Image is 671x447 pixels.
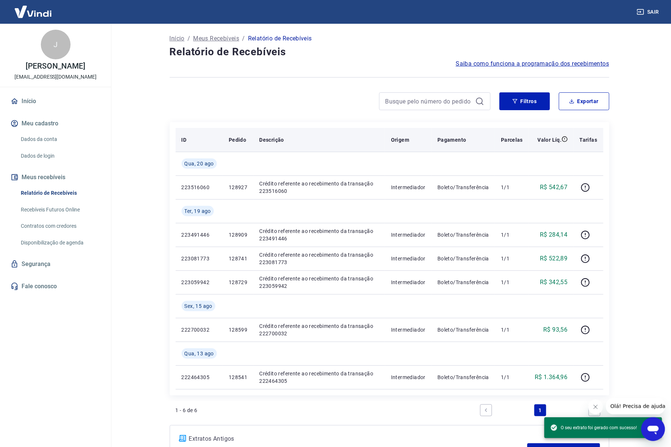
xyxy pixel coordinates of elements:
p: Crédito referente ao recebimento da transação 223516060 [259,180,379,195]
a: Page 1 is your current page [534,404,546,416]
p: Extratos Antigos [189,434,528,443]
div: J [41,30,71,59]
p: R$ 542,67 [540,183,568,192]
img: ícone [179,435,186,442]
p: Intermediador [391,231,426,239]
button: Meu cadastro [9,115,102,132]
button: Sair [635,5,662,19]
p: 1/1 [501,184,523,191]
p: Descrição [259,136,284,144]
p: Crédito referente ao recebimento da transação 222700032 [259,322,379,337]
p: 222700032 [182,326,217,333]
a: Dados de login [18,148,102,164]
p: / [242,34,245,43]
p: [EMAIL_ADDRESS][DOMAIN_NAME] [14,73,97,81]
p: Valor Líq. [538,136,562,144]
p: Crédito referente ao recebimento da transação 223059942 [259,275,379,290]
a: Relatório de Recebíveis [18,185,102,201]
p: Crédito referente ao recebimento da transação 223081773 [259,251,379,266]
p: Intermediador [391,279,426,286]
p: Intermediador [391,184,426,191]
p: 223516060 [182,184,217,191]
p: 1/1 [501,255,523,262]
p: [PERSON_NAME] [26,62,85,70]
p: Crédito referente ao recebimento da transação 223491446 [259,227,379,242]
a: Início [170,34,185,43]
p: R$ 342,55 [540,278,568,287]
a: Recebíveis Futuros Online [18,202,102,217]
p: ID [182,136,187,144]
p: Origem [391,136,409,144]
p: Pagamento [437,136,466,144]
button: Filtros [499,92,550,110]
a: Dados da conta [18,132,102,147]
iframe: Fechar mensagem [588,400,603,414]
p: 1/1 [501,231,523,239]
span: Qua, 13 ago [185,350,214,357]
span: Olá! Precisa de ajuda? [4,5,62,11]
p: Crédito referente ao recebimento da transação 222464305 [259,370,379,385]
input: Busque pelo número do pedido [385,96,472,107]
span: O seu extrato foi gerado com sucesso! [550,424,637,431]
p: Boleto/Transferência [437,231,489,239]
iframe: Botão para abrir a janela de mensagens [641,417,665,441]
p: 128599 [229,326,247,333]
a: Disponibilização de agenda [18,235,102,250]
a: Contratos com credores [18,218,102,234]
p: Intermediador [391,255,426,262]
p: 128927 [229,184,247,191]
p: 1/1 [501,374,523,381]
p: Pedido [229,136,246,144]
span: Qua, 20 ago [185,160,214,167]
span: Ter, 19 ago [185,207,211,215]
p: Parcelas [501,136,523,144]
p: Intermediador [391,326,426,333]
p: 128729 [229,279,247,286]
a: Meus Recebíveis [193,34,239,43]
a: Segurança [9,256,102,272]
p: 223059942 [182,279,217,286]
p: R$ 284,14 [540,230,568,239]
a: Previous page [480,404,492,416]
h4: Relatório de Recebíveis [170,45,609,59]
p: 223491446 [182,231,217,239]
p: Boleto/Transferência [437,279,489,286]
p: Boleto/Transferência [437,255,489,262]
p: 128741 [229,255,247,262]
button: Meus recebíveis [9,169,102,185]
p: Tarifas [580,136,597,144]
p: 222464305 [182,374,217,381]
p: 223081773 [182,255,217,262]
p: Boleto/Transferência [437,326,489,333]
p: Boleto/Transferência [437,374,489,381]
button: Exportar [559,92,609,110]
p: Relatório de Recebíveis [248,34,312,43]
p: 128909 [229,231,247,239]
ul: Pagination [477,401,603,419]
p: 1/1 [501,326,523,333]
img: Vindi [9,0,57,23]
a: Início [9,93,102,109]
p: 1/1 [501,279,523,286]
iframe: Mensagem da empresa [606,398,665,414]
p: R$ 93,56 [543,325,567,334]
p: R$ 522,89 [540,254,568,263]
span: Sex, 15 ago [185,302,212,310]
p: Intermediador [391,374,426,381]
p: 1 - 6 de 6 [176,407,198,414]
p: Boleto/Transferência [437,184,489,191]
p: / [188,34,190,43]
p: 128541 [229,374,247,381]
p: R$ 1.364,96 [535,373,567,382]
a: Saiba como funciona a programação dos recebimentos [456,59,609,68]
a: Fale conosco [9,278,102,295]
